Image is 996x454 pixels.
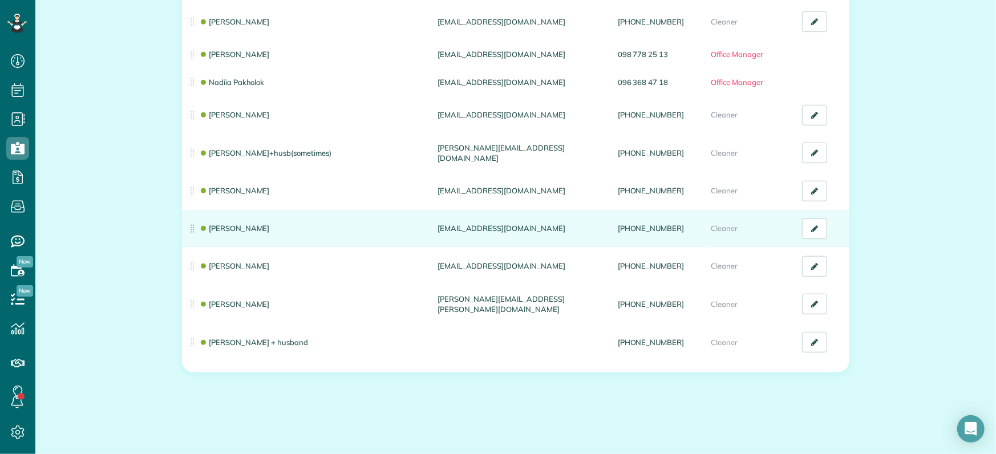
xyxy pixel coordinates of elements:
a: [PERSON_NAME] [199,299,270,309]
span: Cleaner [711,299,738,309]
div: Open Intercom Messenger [957,415,985,443]
a: [PERSON_NAME] [199,261,270,270]
span: Office Manager [711,78,763,87]
td: [EMAIL_ADDRESS][DOMAIN_NAME] [433,68,613,96]
a: [PHONE_NUMBER] [618,224,684,233]
a: [PERSON_NAME] [199,17,270,26]
a: [PERSON_NAME]+husb(sometimes) [199,148,331,157]
span: Cleaner [711,186,738,195]
a: [PHONE_NUMBER] [618,148,684,157]
td: [EMAIL_ADDRESS][DOMAIN_NAME] [433,210,613,248]
span: New [17,256,33,267]
span: Cleaner [711,261,738,270]
a: [PHONE_NUMBER] [618,186,684,195]
td: [PERSON_NAME][EMAIL_ADDRESS][DOMAIN_NAME] [433,134,613,172]
a: 096 368 47 18 [618,78,669,87]
td: [EMAIL_ADDRESS][DOMAIN_NAME] [433,3,613,40]
a: [PERSON_NAME] [199,186,270,195]
td: [PERSON_NAME][EMAIL_ADDRESS][PERSON_NAME][DOMAIN_NAME] [433,285,613,323]
span: Cleaner [711,224,738,233]
td: [EMAIL_ADDRESS][DOMAIN_NAME] [433,248,613,285]
span: New [17,285,33,297]
a: [PHONE_NUMBER] [618,110,684,119]
span: Office Manager [711,50,763,59]
a: [PHONE_NUMBER] [618,338,684,347]
a: [PERSON_NAME] + husband [199,338,308,347]
span: Cleaner [711,110,738,119]
td: [EMAIL_ADDRESS][DOMAIN_NAME] [433,40,613,68]
span: Cleaner [711,338,738,347]
a: Nadiia Pakholok [199,78,264,87]
td: [EMAIL_ADDRESS][DOMAIN_NAME] [433,172,613,210]
span: Cleaner [711,148,738,157]
a: [PERSON_NAME] [199,110,270,119]
a: [PERSON_NAME] [199,224,270,233]
a: [PHONE_NUMBER] [618,299,684,309]
span: Cleaner [711,17,738,26]
a: [PHONE_NUMBER] [618,17,684,26]
a: [PHONE_NUMBER] [618,261,684,270]
a: 098 778 25 13 [618,50,669,59]
td: [EMAIL_ADDRESS][DOMAIN_NAME] [433,96,613,134]
a: [PERSON_NAME] [199,50,270,59]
